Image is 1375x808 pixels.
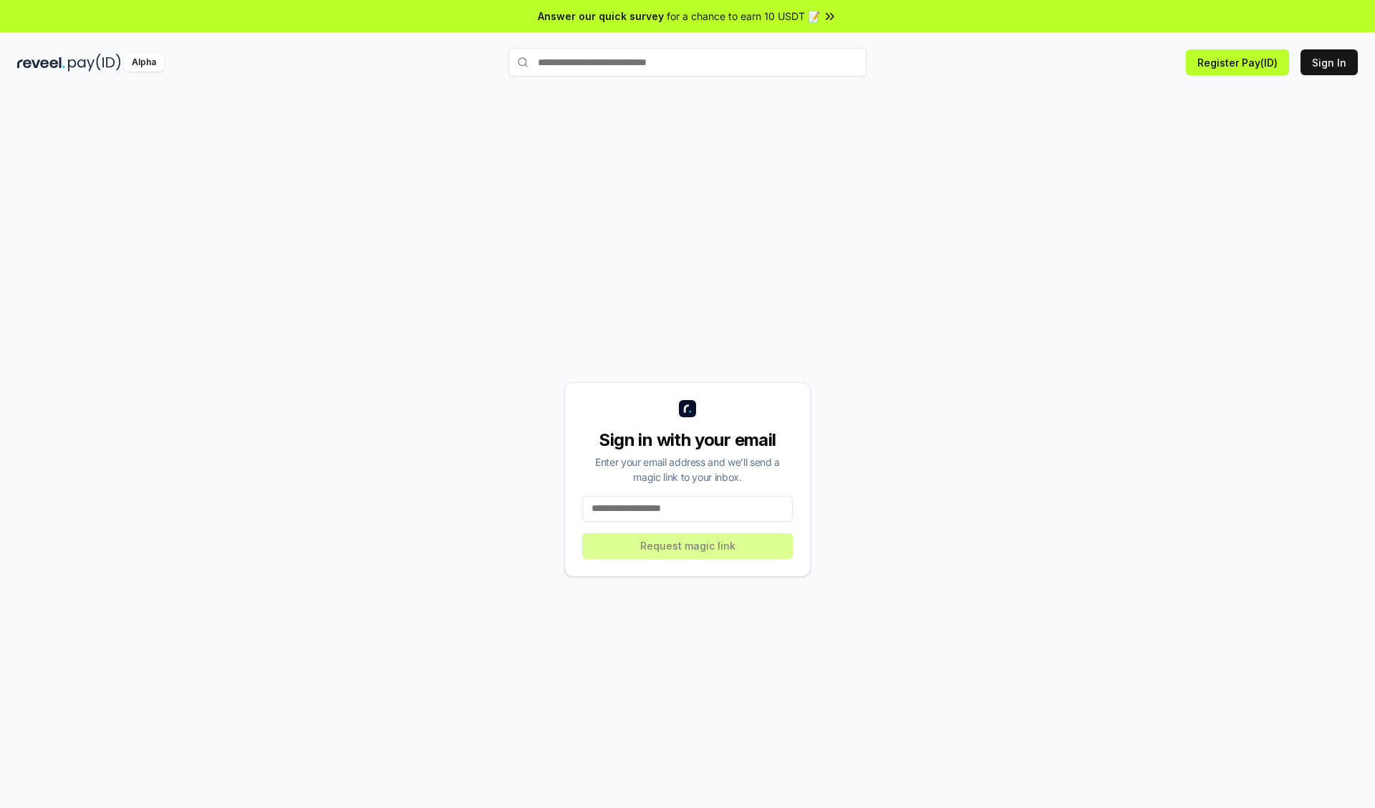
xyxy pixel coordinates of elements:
span: for a chance to earn 10 USDT 📝 [667,9,820,24]
img: reveel_dark [17,54,65,72]
img: logo_small [679,400,696,417]
img: pay_id [68,54,121,72]
button: Register Pay(ID) [1186,49,1289,75]
div: Alpha [124,54,164,72]
span: Answer our quick survey [538,9,664,24]
div: Enter your email address and we’ll send a magic link to your inbox. [582,454,793,485]
button: Sign In [1301,49,1358,75]
div: Sign in with your email [582,429,793,452]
